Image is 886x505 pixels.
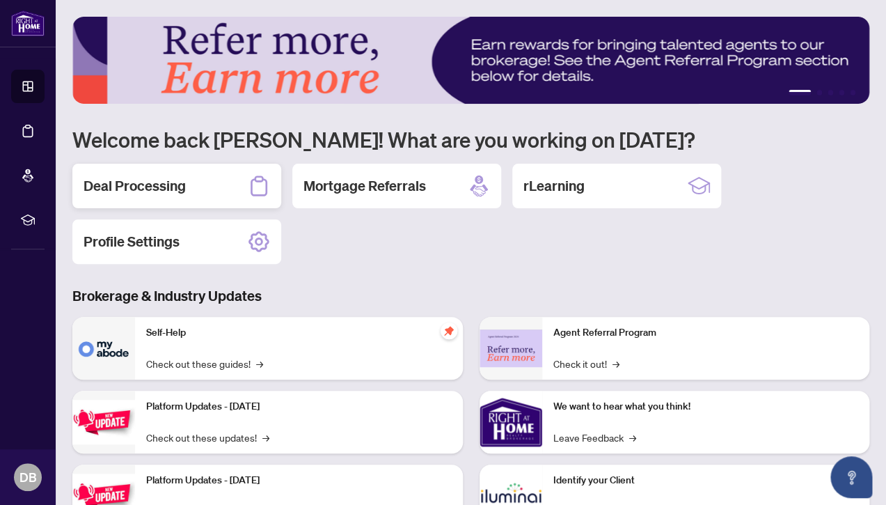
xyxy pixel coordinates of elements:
p: We want to hear what you think! [553,399,859,414]
h1: Welcome back [PERSON_NAME]! What are you working on [DATE]? [72,126,869,153]
button: 2 [816,90,822,95]
img: Agent Referral Program [480,329,542,368]
p: Identify your Client [553,473,859,488]
img: Slide 0 [72,17,869,104]
a: Check it out!→ [553,356,619,371]
button: Open asap [830,456,872,498]
a: Check out these updates!→ [146,430,269,445]
span: → [262,430,269,445]
p: Self-Help [146,325,452,341]
span: → [256,356,263,371]
button: 1 [789,90,811,95]
img: We want to hear what you think! [480,391,542,453]
span: DB [19,467,37,487]
img: Platform Updates - July 21, 2025 [72,400,135,444]
a: Leave Feedback→ [553,430,636,445]
span: → [629,430,636,445]
span: → [612,356,619,371]
button: 5 [850,90,855,95]
h2: Deal Processing [84,176,186,196]
h3: Brokerage & Industry Updates [72,286,869,306]
button: 3 [828,90,833,95]
img: Self-Help [72,317,135,380]
img: logo [11,10,45,36]
p: Platform Updates - [DATE] [146,473,452,488]
h2: rLearning [523,176,585,196]
button: 4 [839,90,844,95]
p: Agent Referral Program [553,325,859,341]
h2: Profile Settings [84,232,180,251]
p: Platform Updates - [DATE] [146,399,452,414]
h2: Mortgage Referrals [303,176,426,196]
span: pushpin [441,323,457,339]
a: Check out these guides!→ [146,356,263,371]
